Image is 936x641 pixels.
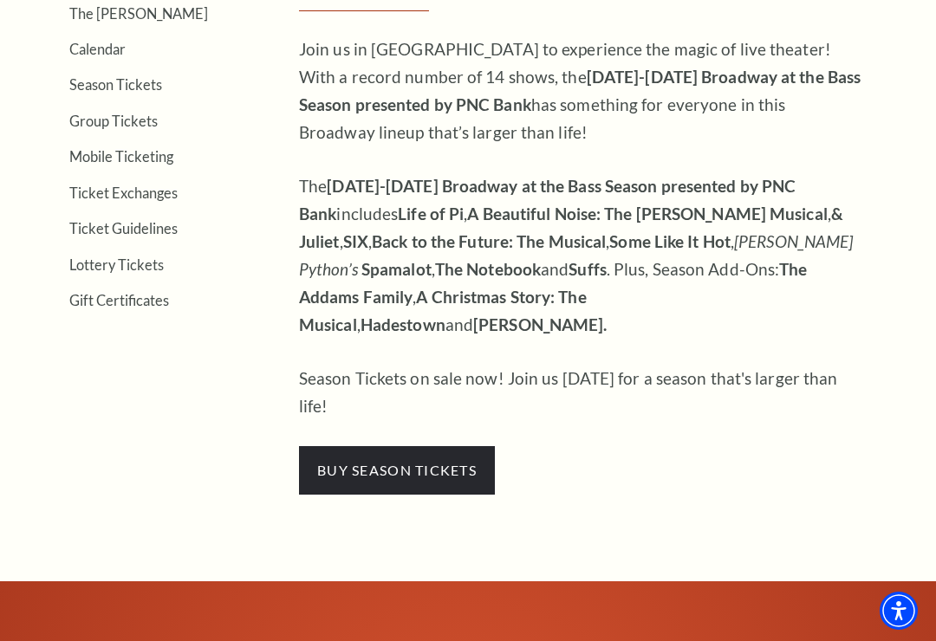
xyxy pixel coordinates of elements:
a: Calendar [69,41,126,57]
a: Ticket Guidelines [69,220,178,236]
a: The [PERSON_NAME] [69,5,208,22]
strong: The Addams Family [299,259,807,307]
strong: A Christmas Story: The Musical [299,287,587,334]
em: [PERSON_NAME] Python’s [299,231,853,279]
strong: Back to the Future: The Musical [372,231,606,251]
strong: [PERSON_NAME]. [473,314,607,334]
div: Accessibility Menu [880,592,918,630]
p: The includes , , , , , , , and . Plus, Season Add-Ons: , , and [299,172,862,339]
a: buy season tickets [299,459,495,479]
a: Lottery Tickets [69,256,164,273]
a: Group Tickets [69,113,158,129]
a: Mobile Ticketing [69,148,173,165]
strong: & Juliet [299,204,843,251]
strong: SIX [343,231,368,251]
strong: Life of Pi [398,204,464,223]
strong: [DATE]-[DATE] Broadway at the Bass Season presented by PNC Bank [299,176,796,223]
strong: Hadestown [361,314,445,334]
strong: A Beautiful Noise: The [PERSON_NAME] Musical [467,204,827,223]
strong: Spamalot [361,259,432,279]
strong: Suffs [569,259,607,279]
p: Season Tickets on sale now! Join us [DATE] for a season that's larger than life! [299,365,862,420]
strong: Some Like It Hot [609,231,731,251]
a: Gift Certificates [69,292,169,308]
a: Ticket Exchanges [69,185,178,201]
span: buy season tickets [299,446,495,495]
a: Season Tickets [69,76,162,93]
p: Join us in [GEOGRAPHIC_DATA] to experience the magic of live theater! With a record number of 14 ... [299,36,862,146]
strong: The Notebook [435,259,541,279]
strong: [DATE]-[DATE] Broadway at the Bass Season presented by PNC Bank [299,67,861,114]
